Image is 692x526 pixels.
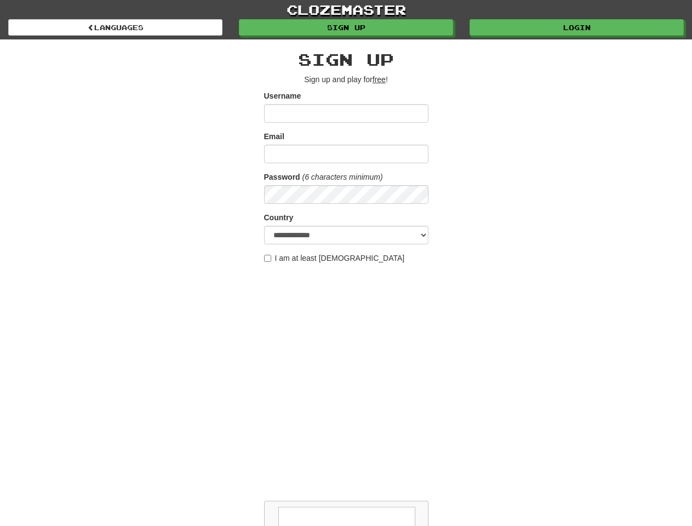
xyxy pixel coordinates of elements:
label: Password [264,171,300,182]
a: Sign up [239,19,453,36]
em: (6 characters minimum) [302,173,383,181]
label: I am at least [DEMOGRAPHIC_DATA] [264,253,405,264]
a: Login [470,19,684,36]
label: Email [264,131,284,142]
a: Languages [8,19,222,36]
label: Username [264,90,301,101]
label: Country [264,212,294,223]
input: I am at least [DEMOGRAPHIC_DATA] [264,255,271,262]
p: Sign up and play for ! [264,74,428,85]
h2: Sign up [264,50,428,68]
u: free [373,75,386,84]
